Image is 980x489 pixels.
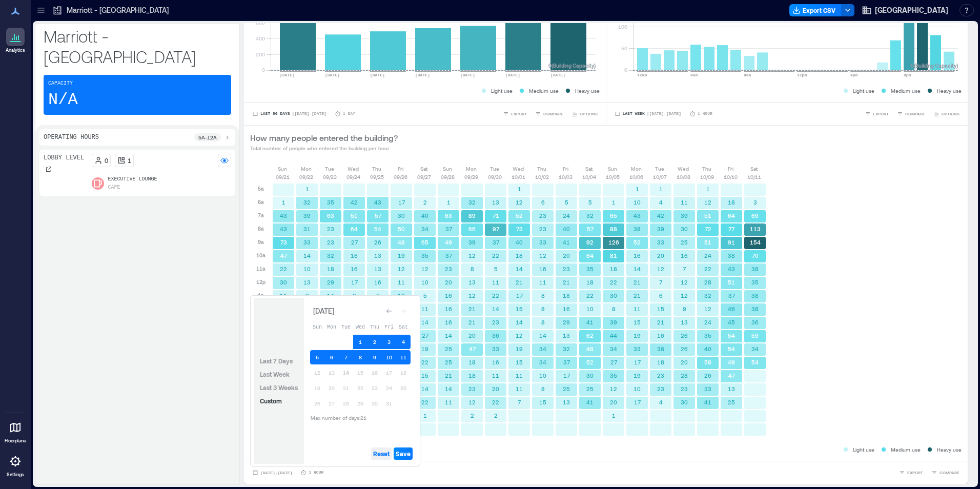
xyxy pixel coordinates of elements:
[501,109,529,119] button: EXPORT
[875,5,948,15] span: [GEOGRAPHIC_DATA]
[108,184,120,192] p: Cafe
[657,266,664,272] text: 12
[565,199,568,206] text: 5
[48,90,78,110] p: N/A
[374,266,381,272] text: 13
[471,266,474,272] text: 8
[690,73,698,77] text: 4am
[370,73,385,77] text: [DATE]
[606,173,620,181] p: 10/05
[681,279,688,286] text: 12
[493,239,500,246] text: 37
[348,165,359,173] p: Wed
[374,226,381,232] text: 54
[260,471,292,475] span: [DATE] - [DATE]
[516,239,523,246] text: 40
[421,279,428,286] text: 10
[258,381,300,394] button: Last 3 Weeks
[636,186,639,192] text: 1
[351,239,358,246] text: 27
[586,266,594,272] text: 35
[704,212,711,219] text: 51
[305,186,309,192] text: 1
[398,266,405,272] text: 12
[301,165,312,173] p: Mon
[539,252,546,259] text: 12
[490,165,499,173] p: Tue
[931,109,962,119] button: OPTIONS
[904,73,911,77] text: 8pm
[563,266,570,272] text: 23
[282,199,285,206] text: 1
[464,173,478,181] p: 09/29
[586,279,594,286] text: 18
[6,47,25,53] p: Analytics
[258,211,264,219] p: 7a
[728,266,735,272] text: 43
[608,165,617,173] p: Sun
[518,186,521,192] text: 1
[370,173,384,181] p: 09/25
[657,212,664,219] text: 42
[631,165,642,173] p: Mon
[327,279,334,286] text: 29
[853,87,874,95] p: Light use
[445,239,452,246] text: 49
[382,350,396,364] button: 10
[728,239,735,246] text: 91
[372,165,381,173] p: Thu
[2,415,29,447] a: Floorplans
[3,449,28,481] a: Settings
[681,252,688,259] text: 16
[258,225,264,233] p: 8a
[367,335,382,349] button: 2
[445,212,452,219] text: 63
[351,266,358,272] text: 16
[398,279,405,286] text: 11
[421,226,428,232] text: 34
[276,173,290,181] p: 09/21
[447,199,451,206] text: 1
[563,212,570,219] text: 24
[303,199,311,206] text: 32
[280,266,287,272] text: 22
[492,199,499,206] text: 13
[7,472,24,478] p: Settings
[550,73,565,77] text: [DATE]
[750,165,758,173] p: Sat
[752,252,759,259] text: 70
[492,252,499,259] text: 22
[303,279,311,286] text: 13
[303,239,311,246] text: 33
[250,144,398,152] p: Total number of people who entered the building per hour
[468,252,476,259] text: 12
[728,165,733,173] p: Fri
[398,165,403,173] p: Fri
[258,198,264,206] p: 6a
[655,165,664,173] p: Tue
[445,266,452,272] text: 23
[280,239,287,246] text: 73
[491,87,513,95] p: Light use
[580,111,598,117] span: OPTIONS
[929,467,962,478] button: COMPARE
[653,173,667,181] p: 10/07
[657,252,664,259] text: 20
[905,111,925,117] span: COMPARE
[67,5,169,15] p: Marriott - [GEOGRAPHIC_DATA]
[260,397,282,404] span: Custom
[280,212,287,219] text: 43
[797,73,807,77] text: 12pm
[468,279,476,286] text: 13
[396,450,411,458] span: Save
[258,238,264,246] p: 9a
[543,111,563,117] span: COMPARE
[907,470,923,476] span: EXPORT
[728,252,735,259] text: 38
[303,212,311,219] text: 39
[629,173,643,181] p: 10/06
[891,87,921,95] p: Medium use
[108,175,157,184] p: Executive Lounge
[704,252,711,259] text: 24
[698,111,712,117] p: 1 Hour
